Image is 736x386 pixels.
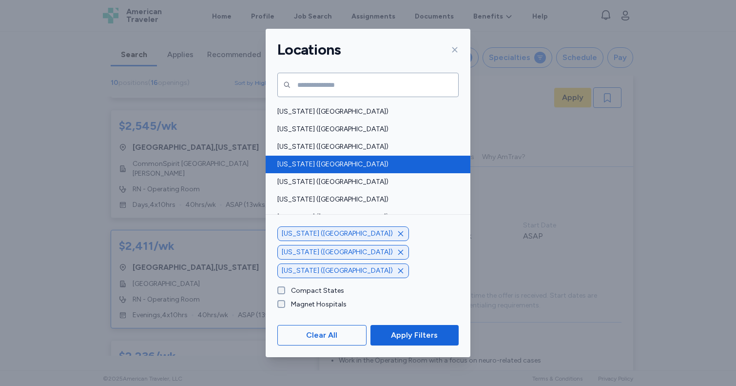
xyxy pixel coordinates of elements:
h1: Locations [277,41,341,59]
span: [US_STATE] ([GEOGRAPHIC_DATA]) [277,107,453,117]
span: [US_STATE] ([GEOGRAPHIC_DATA]) [277,177,453,187]
label: Compact States [285,286,344,296]
span: [US_STATE] ([GEOGRAPHIC_DATA]) [282,229,393,239]
span: [US_STATE] ([GEOGRAPHIC_DATA]) [277,160,453,169]
span: [US_STATE] ([GEOGRAPHIC_DATA]) [277,212,453,222]
span: [US_STATE] ([GEOGRAPHIC_DATA]) [277,195,453,204]
span: [US_STATE] ([GEOGRAPHIC_DATA]) [277,124,453,134]
button: Clear All [277,325,367,345]
button: Apply Filters [370,325,459,345]
span: Apply Filters [391,329,438,341]
span: [US_STATE] ([GEOGRAPHIC_DATA]) [282,247,393,257]
span: Clear All [306,329,337,341]
label: Magnet Hospitals [285,300,347,309]
span: [US_STATE] ([GEOGRAPHIC_DATA]) [277,142,453,152]
span: [US_STATE] ([GEOGRAPHIC_DATA]) [282,266,393,276]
